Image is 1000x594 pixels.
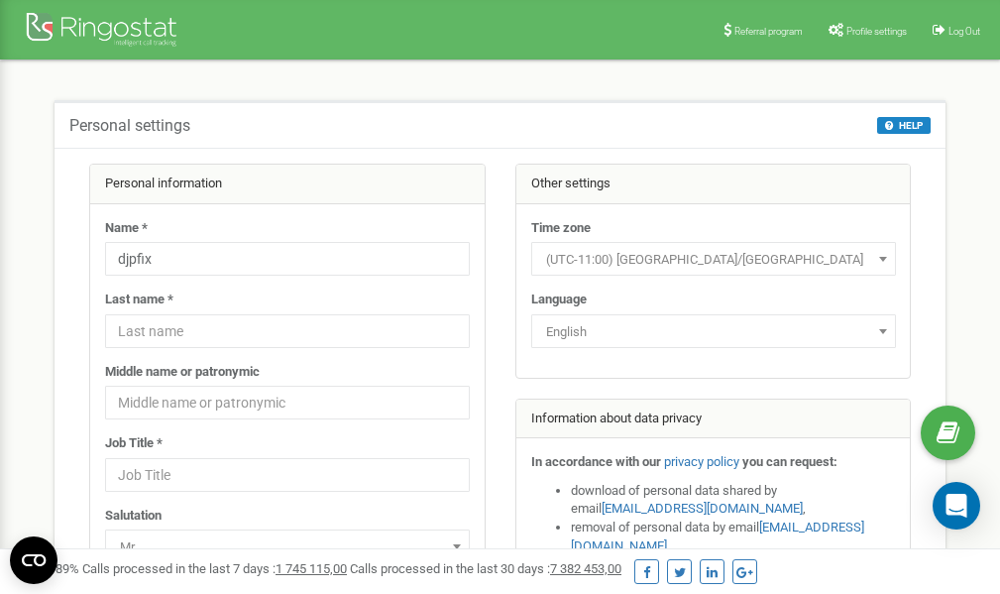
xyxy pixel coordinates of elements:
[571,519,896,555] li: removal of personal data by email ,
[550,561,621,576] u: 7 382 453,00
[538,318,889,346] span: English
[69,117,190,135] h5: Personal settings
[276,561,347,576] u: 1 745 115,00
[105,219,148,238] label: Name *
[350,561,621,576] span: Calls processed in the last 30 days :
[734,26,803,37] span: Referral program
[531,242,896,276] span: (UTC-11:00) Pacific/Midway
[105,242,470,276] input: Name
[105,291,173,309] label: Last name *
[516,400,911,439] div: Information about data privacy
[10,536,57,584] button: Open CMP widget
[538,246,889,274] span: (UTC-11:00) Pacific/Midway
[531,454,661,469] strong: In accordance with our
[105,386,470,419] input: Middle name or patronymic
[531,314,896,348] span: English
[602,501,803,516] a: [EMAIL_ADDRESS][DOMAIN_NAME]
[105,314,470,348] input: Last name
[664,454,739,469] a: privacy policy
[105,507,162,526] label: Salutation
[105,458,470,492] input: Job Title
[846,26,907,37] span: Profile settings
[105,363,260,382] label: Middle name or patronymic
[531,219,591,238] label: Time zone
[112,534,463,561] span: Mr.
[948,26,980,37] span: Log Out
[105,530,470,563] span: Mr.
[105,434,163,453] label: Job Title *
[933,482,980,530] div: Open Intercom Messenger
[90,165,485,204] div: Personal information
[516,165,911,204] div: Other settings
[571,482,896,519] li: download of personal data shared by email ,
[531,291,587,309] label: Language
[877,117,931,134] button: HELP
[82,561,347,576] span: Calls processed in the last 7 days :
[742,454,837,469] strong: you can request:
